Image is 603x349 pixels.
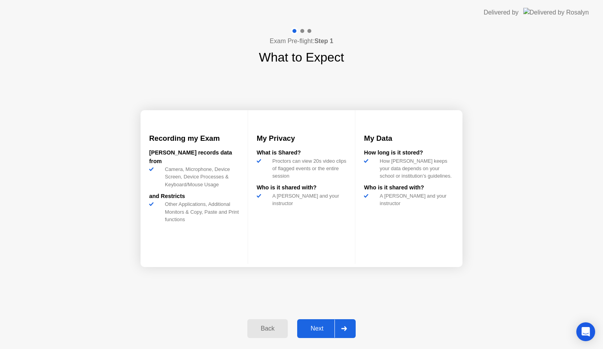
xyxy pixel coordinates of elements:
div: Who is it shared with? [257,184,347,192]
img: Delivered by Rosalyn [523,8,589,17]
div: Other Applications, Additional Monitors & Copy, Paste and Print functions [162,200,239,223]
div: How [PERSON_NAME] keeps your data depends on your school or institution’s guidelines. [376,157,454,180]
h3: Recording my Exam [149,133,239,144]
h1: What to Expect [259,48,344,67]
div: A [PERSON_NAME] and your instructor [269,192,347,207]
b: Step 1 [314,38,333,44]
div: Back [250,325,285,332]
div: Next [300,325,334,332]
div: Proctors can view 20s video clips of flagged events or the entire session [269,157,347,180]
button: Next [297,319,356,338]
div: How long is it stored? [364,149,454,157]
div: Who is it shared with? [364,184,454,192]
div: [PERSON_NAME] records data from [149,149,239,165]
div: Delivered by [484,8,519,17]
div: What is Shared? [257,149,347,157]
div: and Restricts [149,192,239,201]
h3: My Privacy [257,133,347,144]
h4: Exam Pre-flight: [270,36,333,46]
h3: My Data [364,133,454,144]
div: Camera, Microphone, Device Screen, Device Processes & Keyboard/Mouse Usage [162,165,239,188]
div: A [PERSON_NAME] and your instructor [376,192,454,207]
button: Back [247,319,288,338]
div: Open Intercom Messenger [576,322,595,341]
